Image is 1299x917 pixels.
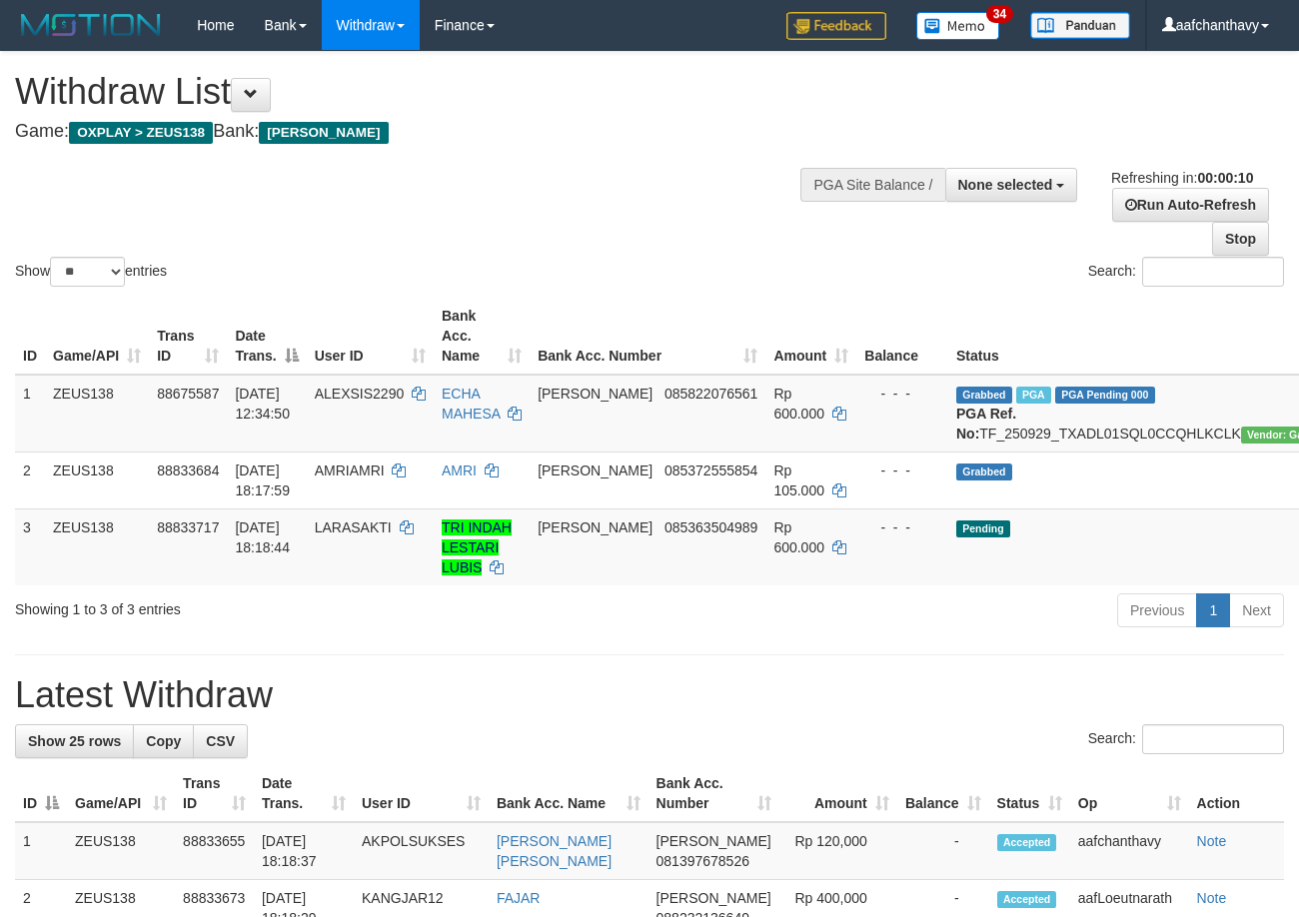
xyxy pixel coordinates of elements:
[773,462,824,498] span: Rp 105.000
[315,519,392,535] span: LARASAKTI
[1070,765,1189,822] th: Op: activate to sort column ascending
[442,462,477,478] a: AMRI
[1229,593,1284,627] a: Next
[489,765,649,822] th: Bank Acc. Name: activate to sort column ascending
[1112,188,1269,222] a: Run Auto-Refresh
[956,463,1012,480] span: Grabbed
[656,853,749,869] span: Copy 081397678526 to clipboard
[989,765,1070,822] th: Status: activate to sort column ascending
[1088,724,1284,754] label: Search:
[307,298,434,375] th: User ID: activate to sort column ascending
[15,508,45,585] td: 3
[254,765,354,822] th: Date Trans.: activate to sort column ascending
[786,12,886,40] img: Feedback.jpg
[779,822,897,880] td: Rp 120,000
[15,822,67,880] td: 1
[779,765,897,822] th: Amount: activate to sort column ascending
[956,406,1016,442] b: PGA Ref. No:
[1197,890,1227,906] a: Note
[497,833,612,869] a: [PERSON_NAME] [PERSON_NAME]
[235,519,290,555] span: [DATE] 18:18:44
[530,298,765,375] th: Bank Acc. Number: activate to sort column ascending
[1196,593,1230,627] a: 1
[45,452,149,508] td: ZEUS138
[15,72,846,112] h1: Withdraw List
[235,386,290,422] span: [DATE] 12:34:50
[354,765,489,822] th: User ID: activate to sort column ascending
[259,122,388,144] span: [PERSON_NAME]
[1111,170,1253,186] span: Refreshing in:
[997,891,1057,908] span: Accepted
[916,12,1000,40] img: Button%20Memo.svg
[897,822,989,880] td: -
[897,765,989,822] th: Balance: activate to sort column ascending
[28,733,121,749] span: Show 25 rows
[800,168,944,202] div: PGA Site Balance /
[157,386,219,402] span: 88675587
[15,675,1284,715] h1: Latest Withdraw
[864,517,940,537] div: - - -
[15,298,45,375] th: ID
[442,386,500,422] a: ECHA MAHESA
[15,765,67,822] th: ID: activate to sort column descending
[1197,170,1253,186] strong: 00:00:10
[254,822,354,880] td: [DATE] 18:18:37
[956,520,1010,537] span: Pending
[15,724,134,758] a: Show 25 rows
[235,462,290,498] span: [DATE] 18:17:59
[997,834,1057,851] span: Accepted
[15,452,45,508] td: 2
[69,122,213,144] span: OXPLAY > ZEUS138
[354,822,489,880] td: AKPOLSUKSES
[1055,387,1155,404] span: PGA Pending
[1070,822,1189,880] td: aafchanthavy
[45,375,149,453] td: ZEUS138
[956,387,1012,404] span: Grabbed
[15,375,45,453] td: 1
[664,462,757,478] span: Copy 085372555854 to clipboard
[538,462,652,478] span: [PERSON_NAME]
[193,724,248,758] a: CSV
[442,519,512,575] a: TRI INDAH LESTARI LUBIS
[986,5,1013,23] span: 34
[146,733,181,749] span: Copy
[133,724,194,758] a: Copy
[206,733,235,749] span: CSV
[1142,724,1284,754] input: Search:
[1197,833,1227,849] a: Note
[664,519,757,535] span: Copy 085363504989 to clipboard
[497,890,541,906] a: FAJAR
[538,519,652,535] span: [PERSON_NAME]
[15,591,527,619] div: Showing 1 to 3 of 3 entries
[945,168,1078,202] button: None selected
[1117,593,1197,627] a: Previous
[538,386,652,402] span: [PERSON_NAME]
[864,460,940,480] div: - - -
[958,177,1053,193] span: None selected
[67,765,175,822] th: Game/API: activate to sort column ascending
[15,257,167,287] label: Show entries
[1212,222,1269,256] a: Stop
[765,298,856,375] th: Amount: activate to sort column ascending
[45,298,149,375] th: Game/API: activate to sort column ascending
[149,298,227,375] th: Trans ID: activate to sort column ascending
[157,519,219,535] span: 88833717
[664,386,757,402] span: Copy 085822076561 to clipboard
[175,765,254,822] th: Trans ID: activate to sort column ascending
[656,890,771,906] span: [PERSON_NAME]
[864,384,940,404] div: - - -
[1142,257,1284,287] input: Search:
[67,822,175,880] td: ZEUS138
[1016,387,1051,404] span: Marked by aafpengsreynich
[434,298,530,375] th: Bank Acc. Name: activate to sort column ascending
[656,833,771,849] span: [PERSON_NAME]
[1088,257,1284,287] label: Search:
[315,386,405,402] span: ALEXSIS2290
[1189,765,1284,822] th: Action
[15,10,167,40] img: MOTION_logo.png
[773,519,824,555] span: Rp 600.000
[1030,12,1130,39] img: panduan.png
[50,257,125,287] select: Showentries
[773,386,824,422] span: Rp 600.000
[649,765,779,822] th: Bank Acc. Number: activate to sort column ascending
